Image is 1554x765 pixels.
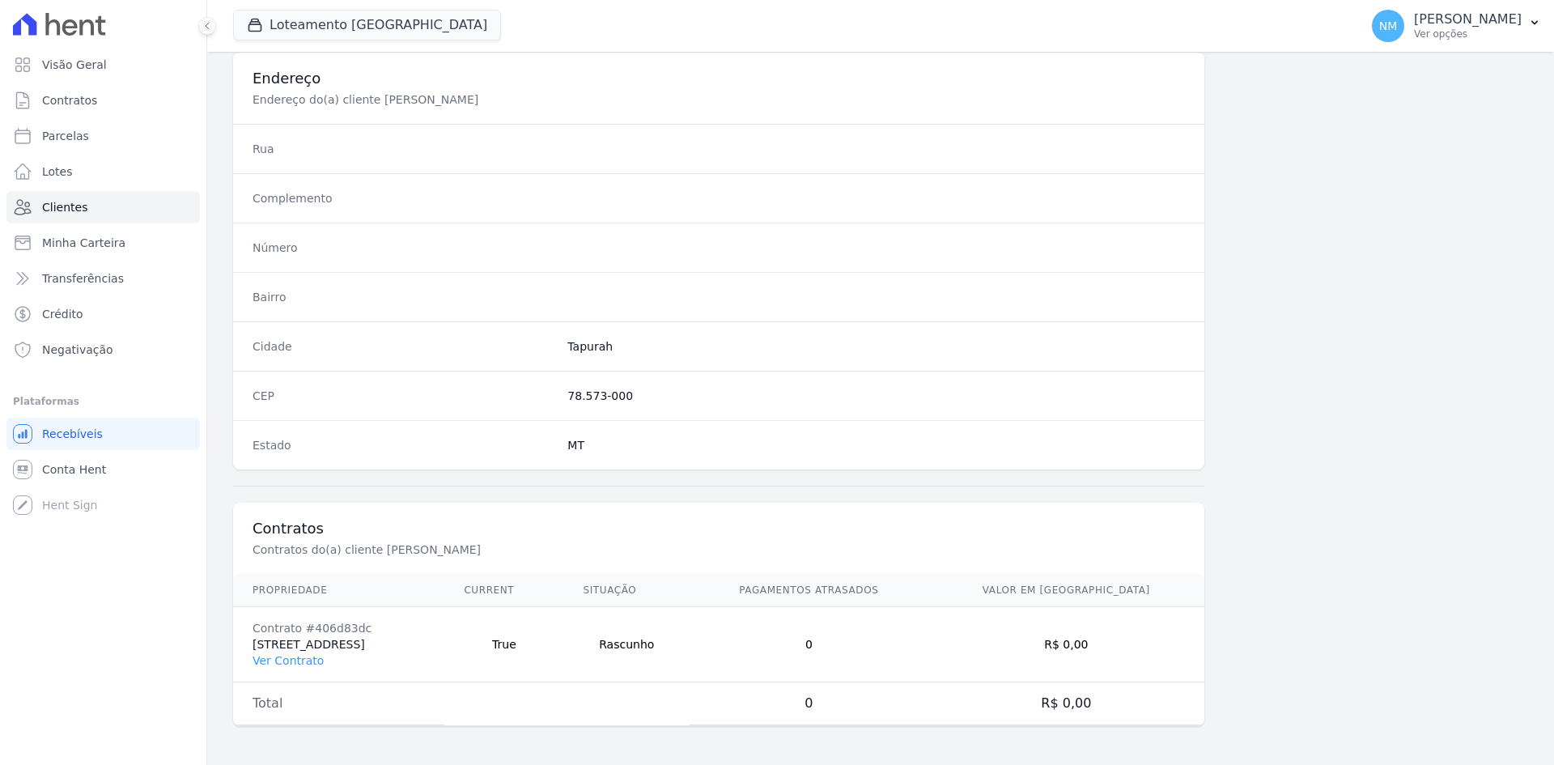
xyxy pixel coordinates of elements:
h3: Contratos [253,519,1185,538]
a: Parcelas [6,120,200,152]
a: Negativação [6,334,200,366]
a: Crédito [6,298,200,330]
dt: Bairro [253,289,554,305]
td: 0 [690,682,928,725]
span: Conta Hent [42,461,106,478]
dt: Número [253,240,554,256]
dt: Cidade [253,338,554,355]
span: Minha Carteira [42,235,125,251]
dt: Estado [253,437,554,453]
a: Conta Hent [6,453,200,486]
span: Transferências [42,270,124,287]
span: Lotes [42,164,73,180]
dt: CEP [253,388,554,404]
p: Contratos do(a) cliente [PERSON_NAME] [253,542,796,558]
span: Negativação [42,342,113,358]
span: Recebíveis [42,426,103,442]
a: Contratos [6,84,200,117]
span: Visão Geral [42,57,107,73]
a: Minha Carteira [6,227,200,259]
th: Pagamentos Atrasados [690,574,928,607]
td: R$ 0,00 [928,607,1204,682]
dd: MT [567,437,1185,453]
button: NM [PERSON_NAME] Ver opções [1359,3,1554,49]
td: Rascunho [564,607,690,682]
p: Ver opções [1414,28,1522,40]
p: [PERSON_NAME] [1414,11,1522,28]
td: R$ 0,00 [928,682,1204,725]
span: Crédito [42,306,83,322]
dd: 78.573-000 [567,388,1185,404]
th: Propriedade [233,574,444,607]
th: Current [444,574,563,607]
dt: Rua [253,141,554,157]
a: Transferências [6,262,200,295]
p: Endereço do(a) cliente [PERSON_NAME] [253,91,796,108]
div: Plataformas [13,392,193,411]
td: [STREET_ADDRESS] [233,607,444,682]
a: Recebíveis [6,418,200,450]
a: Visão Geral [6,49,200,81]
td: True [444,607,563,682]
dd: Tapurah [567,338,1185,355]
a: Clientes [6,191,200,223]
div: Contrato #406d83dc [253,620,425,636]
a: Lotes [6,155,200,188]
th: Situação [564,574,690,607]
dt: Complemento [253,190,554,206]
a: Ver Contrato [253,654,324,667]
td: 0 [690,607,928,682]
span: Contratos [42,92,97,108]
h3: Endereço [253,69,1185,88]
button: Loteamento [GEOGRAPHIC_DATA] [233,10,501,40]
span: NM [1379,20,1398,32]
span: Parcelas [42,128,89,144]
td: Total [233,682,444,725]
span: Clientes [42,199,87,215]
th: Valor em [GEOGRAPHIC_DATA] [928,574,1204,607]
